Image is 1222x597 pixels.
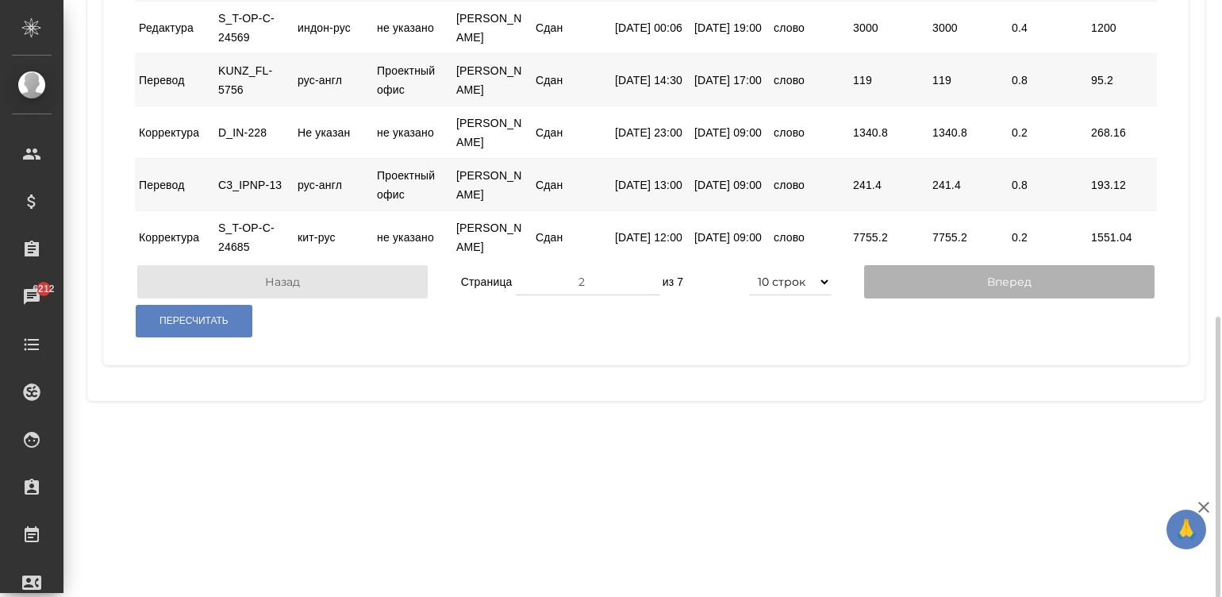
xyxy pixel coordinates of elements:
[532,65,611,95] div: Сдан
[532,222,611,252] div: Сдан
[928,117,1008,148] div: 1340.8
[214,213,294,262] div: S_T-OP-C-24685
[135,65,214,95] div: Перевод
[611,65,690,95] div: [DATE] 14:30
[611,117,690,148] div: [DATE] 23:00
[928,170,1008,200] div: 241.4
[452,160,532,210] div: [PERSON_NAME]
[135,117,214,148] div: Корректура
[373,56,452,105] div: Проектный офис
[770,13,849,43] div: слово
[294,65,373,95] div: рус-англ
[1008,13,1087,43] div: 0.4
[214,170,294,200] div: C3_IPNP-13
[1087,170,1166,200] div: 193.12
[294,13,373,43] div: индон-рус
[137,265,428,298] button: Назад
[159,314,229,328] span: Пересчитать
[1008,222,1087,252] div: 0.2
[928,222,1008,252] div: 7755.2
[849,170,928,200] div: 241.4
[294,170,373,200] div: рус-англ
[452,56,532,105] div: [PERSON_NAME]
[461,268,684,296] span: Страница из
[677,275,683,288] span: 7
[294,117,373,148] div: Не указан
[770,222,849,252] div: слово
[23,281,63,297] span: 6212
[864,265,1155,298] button: Вперед
[452,3,532,52] div: [PERSON_NAME]
[1087,13,1166,43] div: 1200
[1008,65,1087,95] div: 0.8
[214,3,294,52] div: S_T-OP-C-24569
[214,56,294,105] div: KUNZ_FL-5756
[690,222,770,252] div: [DATE] 09:00
[770,170,849,200] div: слово
[770,117,849,148] div: слово
[928,13,1008,43] div: 3000
[373,160,452,210] div: Проектный офис
[690,170,770,200] div: [DATE] 09:00
[135,222,214,252] div: Корректура
[770,65,849,95] div: слово
[4,277,60,317] a: 6212
[532,13,611,43] div: Сдан
[611,222,690,252] div: [DATE] 12:00
[849,65,928,95] div: 119
[1087,117,1166,148] div: 268.16
[611,13,690,43] div: [DATE] 00:06
[849,13,928,43] div: 3000
[1166,510,1206,549] button: 🙏
[452,213,532,262] div: [PERSON_NAME]
[1087,65,1166,95] div: 95.2
[373,13,452,43] div: не указано
[690,65,770,95] div: [DATE] 17:00
[611,170,690,200] div: [DATE] 13:00
[294,222,373,252] div: кит-рус
[928,65,1008,95] div: 119
[1173,513,1200,546] span: 🙏
[373,222,452,252] div: не указано
[452,108,532,157] div: [PERSON_NAME]
[135,13,214,43] div: Редактура
[1008,170,1087,200] div: 0.8
[1008,117,1087,148] div: 0.2
[690,13,770,43] div: [DATE] 19:00
[136,305,252,337] button: Пересчитать
[373,117,452,148] div: не указано
[214,117,294,148] div: D_IN-228
[135,170,214,200] div: Перевод
[532,170,611,200] div: Сдан
[1087,222,1166,252] div: 1551.04
[849,222,928,252] div: 7755.2
[690,117,770,148] div: [DATE] 09:00
[849,117,928,148] div: 1340.8
[532,117,611,148] div: Сдан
